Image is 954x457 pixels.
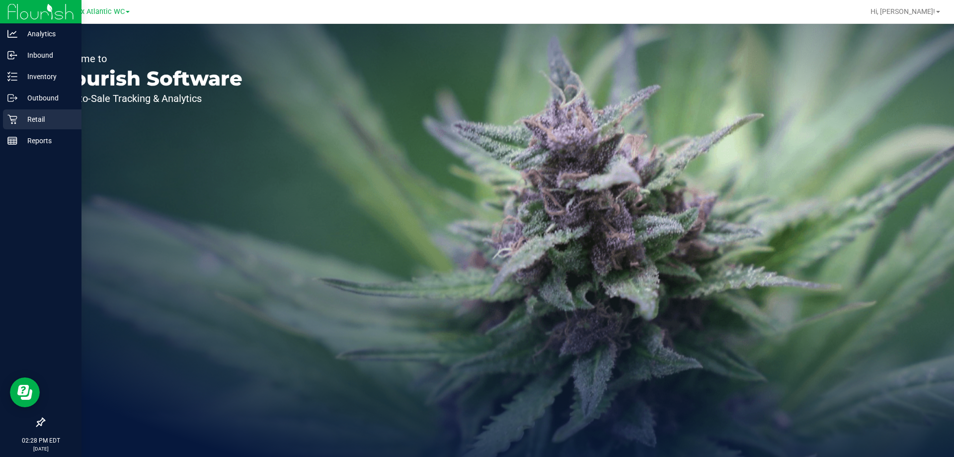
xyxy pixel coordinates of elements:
[7,114,17,124] inline-svg: Retail
[54,54,242,64] p: Welcome to
[7,136,17,146] inline-svg: Reports
[10,377,40,407] iframe: Resource center
[54,93,242,103] p: Seed-to-Sale Tracking & Analytics
[17,49,77,61] p: Inbound
[73,7,125,16] span: Jax Atlantic WC
[7,29,17,39] inline-svg: Analytics
[17,71,77,83] p: Inventory
[17,92,77,104] p: Outbound
[17,28,77,40] p: Analytics
[4,445,77,453] p: [DATE]
[871,7,935,15] span: Hi, [PERSON_NAME]!
[7,50,17,60] inline-svg: Inbound
[17,113,77,125] p: Retail
[7,72,17,82] inline-svg: Inventory
[4,436,77,445] p: 02:28 PM EDT
[17,135,77,147] p: Reports
[54,69,242,89] p: Flourish Software
[7,93,17,103] inline-svg: Outbound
